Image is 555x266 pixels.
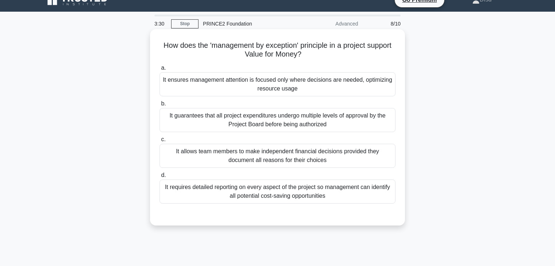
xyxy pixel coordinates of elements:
span: c. [161,136,165,142]
span: d. [161,172,166,178]
span: b. [161,100,166,107]
div: 3:30 [150,16,171,31]
div: It requires detailed reporting on every aspect of the project so management can identify all pote... [160,180,395,204]
div: 8/10 [362,16,405,31]
div: It allows team members to make independent financial decisions provided they document all reasons... [160,144,395,168]
div: It ensures management attention is focused only where decisions are needed, optimizing resource u... [160,72,395,96]
div: Advanced [299,16,362,31]
span: a. [161,65,166,71]
a: Stop [171,19,198,28]
div: It guarantees that all project expenditures undergo multiple levels of approval by the Project Bo... [160,108,395,132]
h5: How does the 'management by exception' principle in a project support Value for Money? [159,41,396,59]
div: PRINCE2 Foundation [198,16,299,31]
